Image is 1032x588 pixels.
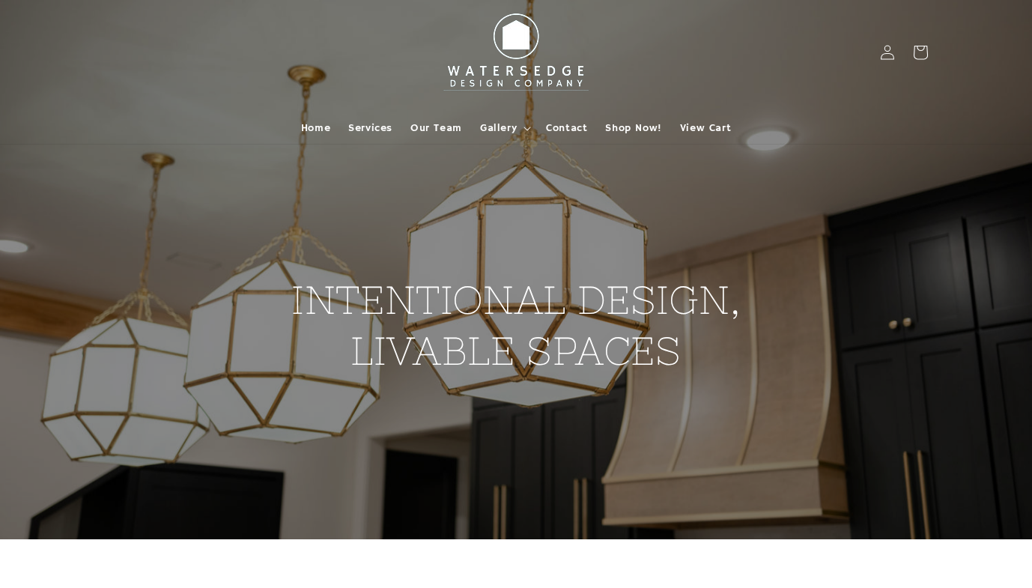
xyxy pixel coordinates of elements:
span: Gallery [480,121,517,135]
a: Shop Now! [596,112,670,144]
span: Our Team [410,121,462,135]
a: Contact [537,112,596,144]
a: Our Team [401,112,471,144]
span: Services [348,121,392,135]
h2: INTENTIONAL DESIGN, LIVABLE SPACES [209,163,823,376]
a: Home [292,112,339,144]
a: View Cart [671,112,740,144]
span: Contact [546,121,587,135]
a: Services [339,112,401,144]
span: Shop Now! [605,121,661,135]
span: Home [301,121,330,135]
img: Watersedge Design Co [434,6,598,99]
summary: Gallery [471,112,537,144]
span: View Cart [680,121,731,135]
